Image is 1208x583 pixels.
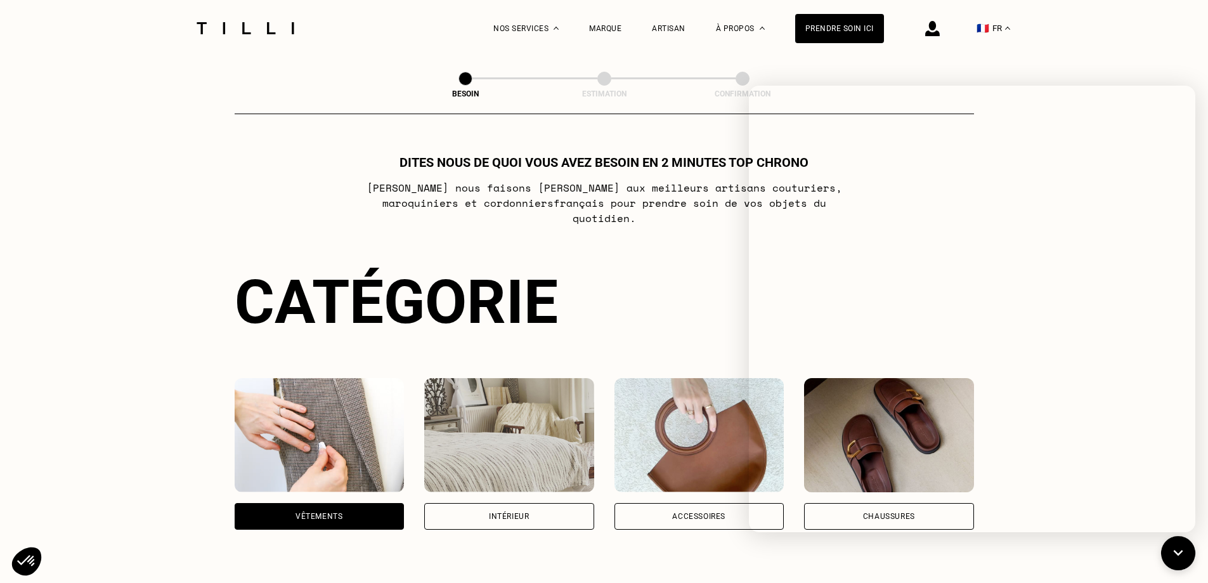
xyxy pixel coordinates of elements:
div: Besoin [402,89,529,98]
img: Intérieur [424,378,594,492]
div: Vêtements [296,513,342,520]
a: Marque [589,24,621,33]
img: menu déroulant [1005,27,1010,30]
span: 🇫🇷 [977,22,989,34]
p: [PERSON_NAME] nous faisons [PERSON_NAME] aux meilleurs artisans couturiers , maroquiniers et cord... [353,180,855,226]
a: Prendre soin ici [795,14,884,43]
div: Accessoires [672,513,725,520]
div: Catégorie [235,266,974,337]
a: Artisan [652,24,685,33]
img: Menu déroulant à propos [760,27,765,30]
div: Confirmation [679,89,806,98]
h1: Dites nous de quoi vous avez besoin en 2 minutes top chrono [399,155,809,170]
img: icône connexion [925,21,940,36]
div: Intérieur [489,513,529,520]
img: Logo du service de couturière Tilli [192,22,299,34]
div: Estimation [541,89,668,98]
img: Menu déroulant [554,27,559,30]
iframe: AGO chatbot [749,86,1195,532]
img: Vêtements [235,378,405,492]
img: Accessoires [614,378,784,492]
